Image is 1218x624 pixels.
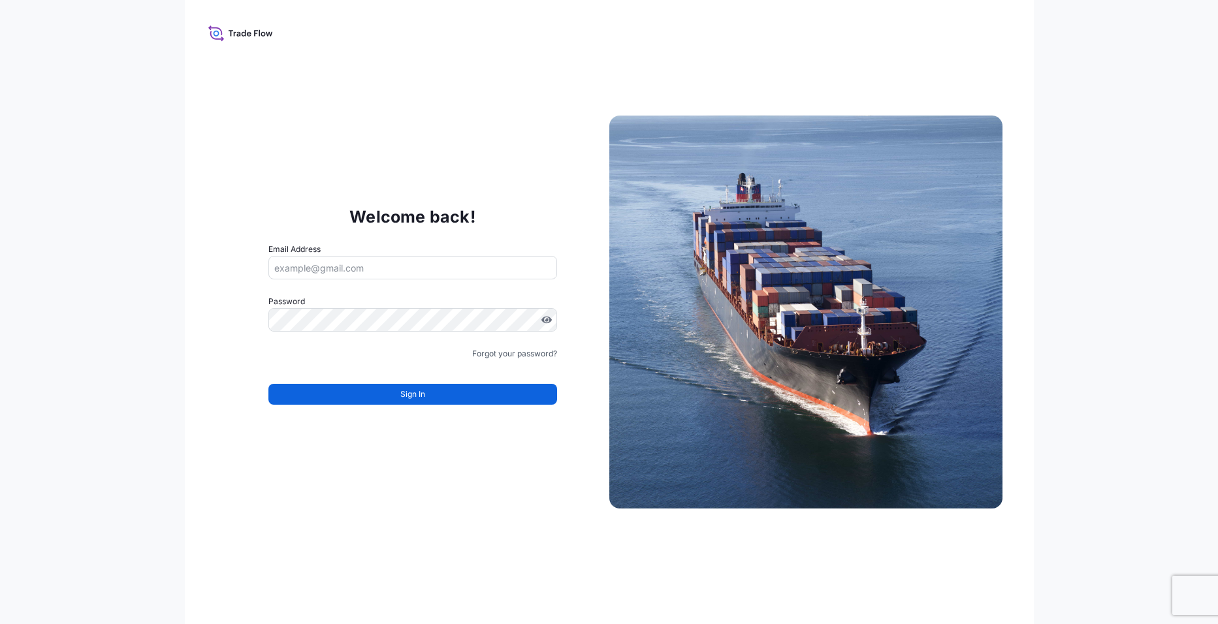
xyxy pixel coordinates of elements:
button: Sign In [268,384,557,405]
label: Password [268,295,557,308]
span: Sign In [400,388,425,401]
a: Forgot your password? [472,347,557,360]
p: Welcome back! [349,206,475,227]
img: Ship illustration [609,116,1002,508]
button: Show password [541,315,552,325]
label: Email Address [268,243,321,256]
input: example@gmail.com [268,256,557,279]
